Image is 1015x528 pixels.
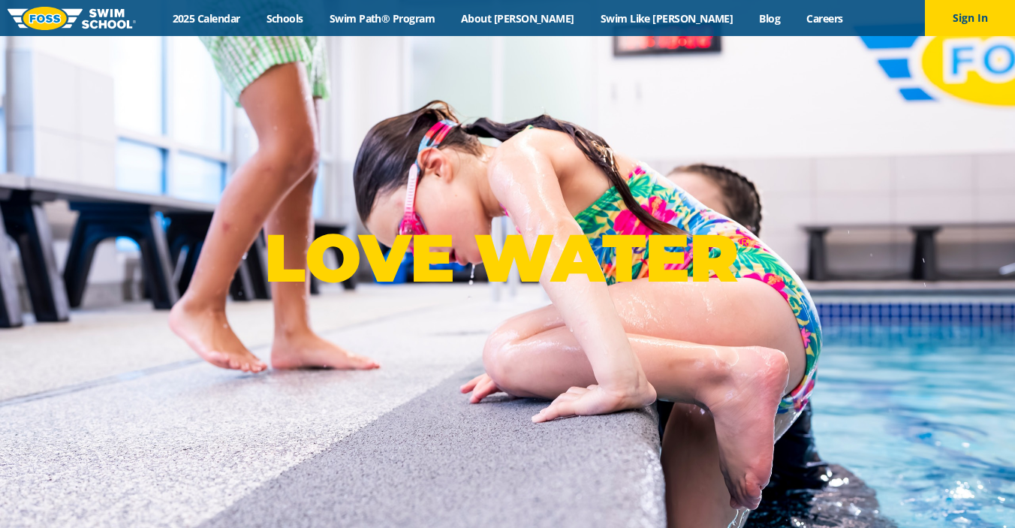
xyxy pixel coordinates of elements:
a: Schools [253,11,316,26]
img: FOSS Swim School Logo [8,7,136,30]
sup: ® [738,233,750,252]
p: LOVE WATER [264,218,750,298]
a: Swim Like [PERSON_NAME] [587,11,746,26]
a: 2025 Calendar [159,11,253,26]
a: Swim Path® Program [316,11,447,26]
a: Careers [794,11,856,26]
a: Blog [746,11,794,26]
a: About [PERSON_NAME] [448,11,588,26]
